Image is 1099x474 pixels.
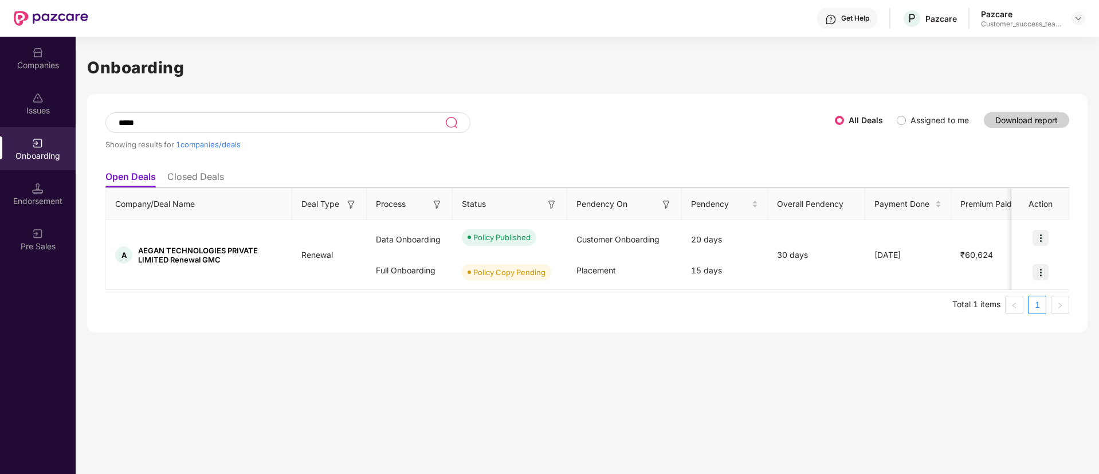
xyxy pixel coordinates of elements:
img: svg+xml;base64,PHN2ZyB3aWR0aD0iMTYiIGhlaWdodD0iMTYiIHZpZXdCb3g9IjAgMCAxNiAxNiIgZmlsbD0ibm9uZSIgeG... [346,199,357,210]
th: Pendency [682,189,768,220]
span: Process [376,198,406,210]
span: Deal Type [301,198,339,210]
li: Total 1 items [952,296,1000,314]
button: right [1051,296,1069,314]
span: P [908,11,916,25]
img: svg+xml;base64,PHN2ZyB3aWR0aD0iMTQuNSIgaGVpZ2h0PSIxNC41IiB2aWV3Qm94PSIwIDAgMTYgMTYiIGZpbGw9Im5vbm... [32,183,44,194]
th: Premium Paid [951,189,1026,220]
img: icon [1033,230,1049,246]
div: Get Help [841,14,869,23]
img: svg+xml;base64,PHN2ZyB3aWR0aD0iMTYiIGhlaWdodD0iMTYiIHZpZXdCb3g9IjAgMCAxNiAxNiIgZmlsbD0ibm9uZSIgeG... [546,199,558,210]
img: svg+xml;base64,PHN2ZyB3aWR0aD0iMjAiIGhlaWdodD0iMjAiIHZpZXdCb3g9IjAgMCAyMCAyMCIgZmlsbD0ibm9uZSIgeG... [32,138,44,149]
li: Previous Page [1005,296,1023,314]
div: A [115,246,132,264]
span: Renewal [292,250,342,260]
img: svg+xml;base64,PHN2ZyBpZD0iQ29tcGFuaWVzIiB4bWxucz0iaHR0cDovL3d3dy53My5vcmcvMjAwMC9zdmciIHdpZHRoPS... [32,47,44,58]
img: svg+xml;base64,PHN2ZyB3aWR0aD0iMTYiIGhlaWdodD0iMTYiIHZpZXdCb3g9IjAgMCAxNiAxNiIgZmlsbD0ibm9uZSIgeG... [661,199,672,210]
div: Customer_success_team_lead [981,19,1061,29]
span: Status [462,198,486,210]
div: Full Onboarding [367,255,453,286]
span: right [1057,302,1063,309]
img: svg+xml;base64,PHN2ZyBpZD0iSXNzdWVzX2Rpc2FibGVkIiB4bWxucz0iaHR0cDovL3d3dy53My5vcmcvMjAwMC9zdmciIH... [32,92,44,104]
label: All Deals [849,115,883,125]
li: Closed Deals [167,171,224,187]
span: Payment Done [874,198,933,210]
div: Showing results for [105,140,835,149]
span: Placement [576,265,616,275]
div: Pazcare [925,13,957,24]
img: svg+xml;base64,PHN2ZyB3aWR0aD0iMTYiIGhlaWdodD0iMTYiIHZpZXdCb3g9IjAgMCAxNiAxNiIgZmlsbD0ibm9uZSIgeG... [431,199,443,210]
div: Policy Copy Pending [473,267,545,278]
span: Customer Onboarding [576,234,660,244]
img: New Pazcare Logo [14,11,88,26]
span: Pendency [691,198,749,210]
li: Next Page [1051,296,1069,314]
li: Open Deals [105,171,156,187]
img: svg+xml;base64,PHN2ZyB3aWR0aD0iMjQiIGhlaWdodD0iMjUiIHZpZXdCb3g9IjAgMCAyNCAyNSIgZmlsbD0ibm9uZSIgeG... [445,116,458,130]
span: AEGAN TECHNOLOGIES PRIVATE LIMITED Renewal GMC [138,246,283,264]
div: 15 days [682,255,768,286]
a: 1 [1029,296,1046,314]
th: Action [1012,189,1069,220]
img: svg+xml;base64,PHN2ZyBpZD0iRHJvcGRvd24tMzJ4MzIiIHhtbG5zPSJodHRwOi8vd3d3LnczLm9yZy8yMDAwL3N2ZyIgd2... [1074,14,1083,23]
div: Data Onboarding [367,224,453,255]
div: Policy Published [473,232,531,243]
img: icon [1033,264,1049,280]
span: Pendency On [576,198,627,210]
span: ₹60,624 [951,250,1002,260]
label: Assigned to me [910,115,969,125]
div: [DATE] [865,249,951,261]
li: 1 [1028,296,1046,314]
div: Pazcare [981,9,1061,19]
span: 1 companies/deals [176,140,241,149]
button: Download report [984,112,1069,128]
th: Payment Done [865,189,951,220]
span: left [1011,302,1018,309]
button: left [1005,296,1023,314]
th: Overall Pendency [768,189,865,220]
img: svg+xml;base64,PHN2ZyBpZD0iSGVscC0zMngzMiIgeG1sbnM9Imh0dHA6Ly93d3cudzMub3JnLzIwMDAvc3ZnIiB3aWR0aD... [825,14,837,25]
img: svg+xml;base64,PHN2ZyB3aWR0aD0iMjAiIGhlaWdodD0iMjAiIHZpZXdCb3g9IjAgMCAyMCAyMCIgZmlsbD0ibm9uZSIgeG... [32,228,44,240]
div: 20 days [682,224,768,255]
h1: Onboarding [87,55,1088,80]
th: Company/Deal Name [106,189,292,220]
div: 30 days [768,249,865,261]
